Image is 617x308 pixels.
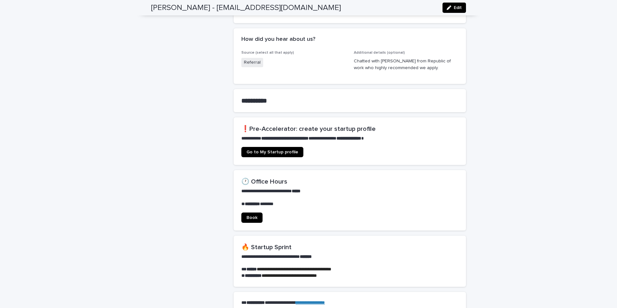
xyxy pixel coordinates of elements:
h2: 🔥 Startup Sprint [241,243,458,251]
h2: [PERSON_NAME] - [EMAIL_ADDRESS][DOMAIN_NAME] [151,3,341,13]
span: Source (select all that apply) [241,51,294,55]
button: Edit [443,3,466,13]
h2: 🕐 Office Hours [241,178,458,186]
span: Edit [454,5,462,10]
h2: How did you hear about us? [241,36,315,43]
span: Go to My Startup profile [246,150,298,154]
span: Additional details (optional) [354,51,405,55]
p: Chatted with [PERSON_NAME] from Republic of work who highly recommended we apply. [354,58,459,71]
h2: ❗Pre-Accelerator: create your startup profile [241,125,458,133]
a: Book [241,213,263,223]
span: Referral [241,58,263,67]
span: Book [246,215,257,220]
a: Go to My Startup profile [241,147,303,157]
